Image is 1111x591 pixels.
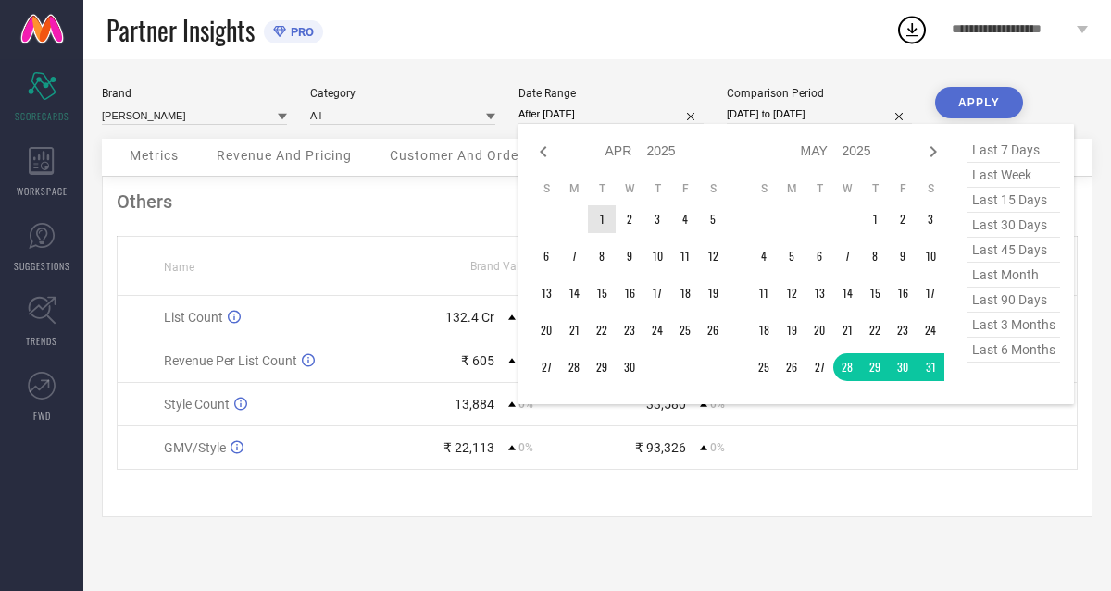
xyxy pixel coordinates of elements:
[967,263,1060,288] span: last month
[635,440,686,455] div: ₹ 93,326
[588,205,616,233] td: Tue Apr 01 2025
[861,316,889,344] td: Thu May 22 2025
[532,141,555,163] div: Previous month
[455,397,494,412] div: 13,884
[560,279,588,307] td: Mon Apr 14 2025
[164,261,194,274] span: Name
[889,279,917,307] td: Fri May 16 2025
[967,213,1060,238] span: last 30 days
[750,279,778,307] td: Sun May 11 2025
[643,316,671,344] td: Thu Apr 24 2025
[889,353,917,381] td: Fri May 30 2025
[917,242,944,270] td: Sat May 10 2025
[935,87,1023,118] button: APPLY
[560,242,588,270] td: Mon Apr 07 2025
[699,316,727,344] td: Sat Apr 26 2025
[164,440,226,455] span: GMV/Style
[310,87,495,100] div: Category
[106,11,255,49] span: Partner Insights
[833,316,861,344] td: Wed May 21 2025
[616,242,643,270] td: Wed Apr 09 2025
[588,353,616,381] td: Tue Apr 29 2025
[917,353,944,381] td: Sat May 31 2025
[643,279,671,307] td: Thu Apr 17 2025
[750,316,778,344] td: Sun May 18 2025
[616,181,643,196] th: Wednesday
[699,181,727,196] th: Saturday
[805,353,833,381] td: Tue May 27 2025
[560,181,588,196] th: Monday
[805,316,833,344] td: Tue May 20 2025
[805,279,833,307] td: Tue May 13 2025
[671,279,699,307] td: Fri Apr 18 2025
[518,87,704,100] div: Date Range
[833,181,861,196] th: Wednesday
[217,148,352,163] span: Revenue And Pricing
[889,181,917,196] th: Friday
[750,242,778,270] td: Sun May 04 2025
[861,279,889,307] td: Thu May 15 2025
[671,205,699,233] td: Fri Apr 04 2025
[117,191,1078,213] div: Others
[699,242,727,270] td: Sat Apr 12 2025
[14,259,70,273] span: SUGGESTIONS
[727,87,912,100] div: Comparison Period
[643,205,671,233] td: Thu Apr 03 2025
[750,353,778,381] td: Sun May 25 2025
[588,316,616,344] td: Tue Apr 22 2025
[805,181,833,196] th: Tuesday
[616,205,643,233] td: Wed Apr 02 2025
[833,242,861,270] td: Wed May 07 2025
[833,353,861,381] td: Wed May 28 2025
[778,181,805,196] th: Monday
[778,353,805,381] td: Mon May 26 2025
[778,242,805,270] td: Mon May 05 2025
[286,25,314,39] span: PRO
[778,316,805,344] td: Mon May 19 2025
[164,353,297,368] span: Revenue Per List Count
[967,188,1060,213] span: last 15 days
[560,353,588,381] td: Mon Apr 28 2025
[967,163,1060,188] span: last week
[518,398,533,411] span: 0%
[699,279,727,307] td: Sat Apr 19 2025
[532,316,560,344] td: Sun Apr 20 2025
[643,181,671,196] th: Thursday
[164,397,230,412] span: Style Count
[33,409,51,423] span: FWD
[967,288,1060,313] span: last 90 days
[532,353,560,381] td: Sun Apr 27 2025
[588,181,616,196] th: Tuesday
[443,440,494,455] div: ₹ 22,113
[778,279,805,307] td: Mon May 12 2025
[917,316,944,344] td: Sat May 24 2025
[616,353,643,381] td: Wed Apr 30 2025
[616,316,643,344] td: Wed Apr 23 2025
[643,242,671,270] td: Thu Apr 10 2025
[130,148,179,163] span: Metrics
[917,279,944,307] td: Sat May 17 2025
[895,13,929,46] div: Open download list
[833,279,861,307] td: Wed May 14 2025
[26,334,57,348] span: TRENDS
[560,316,588,344] td: Mon Apr 21 2025
[889,316,917,344] td: Fri May 23 2025
[445,310,494,325] div: 132.4 Cr
[889,242,917,270] td: Fri May 09 2025
[164,310,223,325] span: List Count
[967,238,1060,263] span: last 45 days
[861,353,889,381] td: Thu May 29 2025
[671,316,699,344] td: Fri Apr 25 2025
[699,205,727,233] td: Sat Apr 05 2025
[922,141,944,163] div: Next month
[518,441,533,454] span: 0%
[588,242,616,270] td: Tue Apr 08 2025
[861,242,889,270] td: Thu May 08 2025
[390,148,531,163] span: Customer And Orders
[967,138,1060,163] span: last 7 days
[518,105,704,124] input: Select date range
[461,353,494,368] div: ₹ 605
[917,181,944,196] th: Saturday
[727,105,912,124] input: Select comparison period
[710,441,725,454] span: 0%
